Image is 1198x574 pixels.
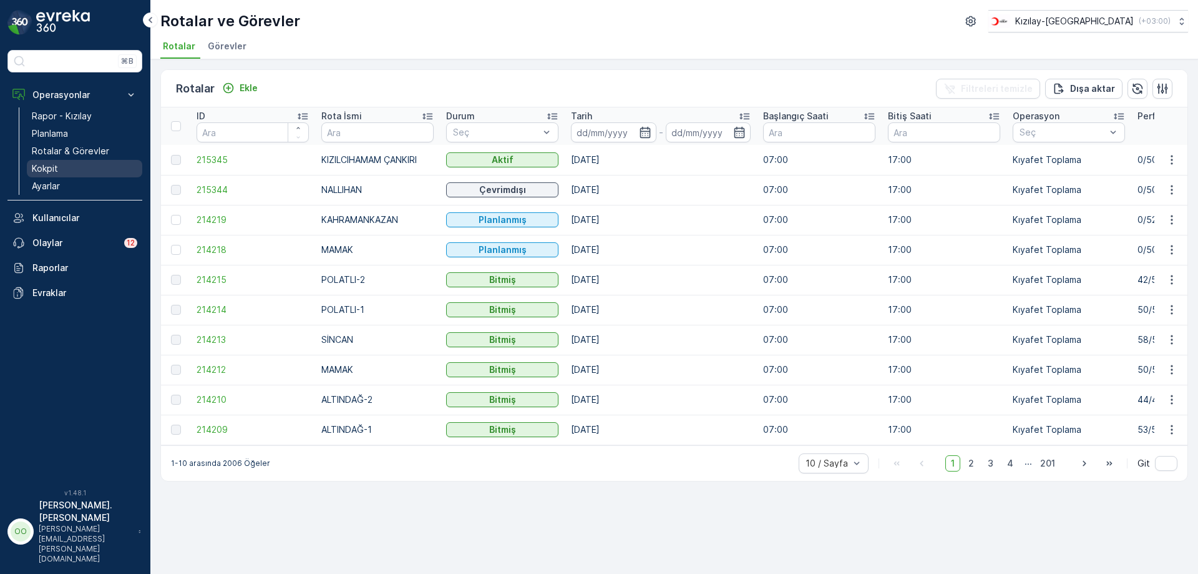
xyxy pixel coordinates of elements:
[1013,110,1059,122] p: Operasyon
[882,385,1006,415] td: 17:00
[565,415,757,445] td: [DATE]
[565,325,757,355] td: [DATE]
[32,127,68,140] p: Planlama
[988,10,1188,32] button: Kızılay-[GEOGRAPHIC_DATA](+03:00)
[171,395,181,405] div: Toggle Row Selected
[446,362,558,377] button: Bitmiş
[479,184,526,196] p: Çevrimdışı
[197,364,309,376] span: 214212
[315,205,440,235] td: KAHRAMANKAZAN
[757,265,882,295] td: 07:00
[489,274,516,286] p: Bitmiş
[127,238,135,248] p: 12
[565,385,757,415] td: [DATE]
[160,11,300,31] p: Rotalar ve Görevler
[315,265,440,295] td: POLATLI-2
[988,14,1010,28] img: k%C4%B1z%C4%B1lay.png
[1015,15,1134,27] p: Kızılay-[GEOGRAPHIC_DATA]
[446,182,558,197] button: Çevrimdışı
[757,175,882,205] td: 07:00
[763,122,875,142] input: Ara
[489,304,516,316] p: Bitmiş
[757,235,882,265] td: 07:00
[197,154,309,166] a: 215345
[197,274,309,286] span: 214215
[1006,355,1131,385] td: Kıyafet Toplama
[315,175,440,205] td: NALLIHAN
[659,125,663,140] p: -
[197,334,309,346] a: 214213
[479,214,527,226] p: Planlanmış
[882,325,1006,355] td: 17:00
[32,287,137,299] p: Evraklar
[197,423,309,436] a: 214209
[565,265,757,295] td: [DATE]
[321,122,434,142] input: Ara
[565,355,757,385] td: [DATE]
[32,145,109,157] p: Rotalar & Görevler
[1006,265,1131,295] td: Kıyafet Toplama
[1035,455,1061,472] span: 201
[479,244,527,256] p: Planlanmış
[1139,16,1171,26] p: ( +03:00 )
[7,499,142,564] button: OO[PERSON_NAME].[PERSON_NAME][PERSON_NAME][EMAIL_ADDRESS][PERSON_NAME][DOMAIN_NAME]
[446,272,558,287] button: Bitmiş
[32,237,117,249] p: Olaylar
[7,10,32,35] img: logo
[240,82,258,94] p: Ekle
[197,393,309,406] a: 214210
[882,355,1006,385] td: 17:00
[39,499,132,524] p: [PERSON_NAME].[PERSON_NAME]
[763,110,829,122] p: Başlangıç Saati
[446,422,558,437] button: Bitmiş
[7,280,142,305] a: Evraklar
[171,365,181,375] div: Toggle Row Selected
[11,522,31,542] div: OO
[32,212,137,224] p: Kullanıcılar
[32,89,117,101] p: Operasyonlar
[197,184,309,196] span: 215344
[565,295,757,325] td: [DATE]
[565,145,757,175] td: [DATE]
[882,205,1006,235] td: 17:00
[961,82,1033,95] p: Filtreleri temizle
[197,214,309,226] a: 214219
[565,235,757,265] td: [DATE]
[121,56,134,66] p: ⌘B
[446,392,558,407] button: Bitmiş
[176,80,215,97] p: Rotalar
[197,244,309,256] span: 214218
[963,455,980,472] span: 2
[197,304,309,316] span: 214214
[882,295,1006,325] td: 17:00
[489,423,516,436] p: Bitmiş
[32,262,137,274] p: Raporlar
[882,415,1006,445] td: 17:00
[882,175,1006,205] td: 17:00
[757,415,882,445] td: 07:00
[1006,175,1131,205] td: Kıyafet Toplama
[36,10,90,35] img: logo_dark-DEwI_e13.png
[982,455,999,472] span: 3
[1137,457,1150,470] span: Git
[757,325,882,355] td: 07:00
[453,126,539,139] p: Seç
[27,160,142,177] a: Kokpit
[315,145,440,175] td: KIZILCIHAMAM ÇANKIRI
[1006,205,1131,235] td: Kıyafet Toplama
[197,122,309,142] input: Ara
[489,334,516,346] p: Bitmiş
[32,110,92,122] p: Rapor - Kızılay
[757,145,882,175] td: 07:00
[888,122,1000,142] input: Ara
[565,175,757,205] td: [DATE]
[315,355,440,385] td: MAMAK
[171,275,181,285] div: Toggle Row Selected
[32,180,60,192] p: Ayarlar
[27,177,142,195] a: Ayarlar
[446,152,558,167] button: Aktif
[7,489,142,497] span: v 1.48.1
